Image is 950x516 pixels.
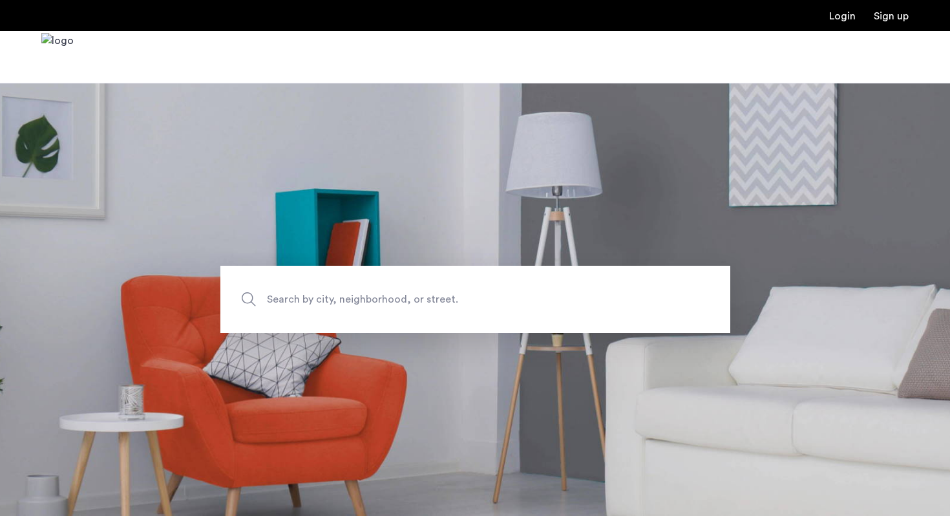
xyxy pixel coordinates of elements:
span: Search by city, neighborhood, or street. [267,291,624,308]
a: Registration [874,11,909,21]
input: Apartment Search [220,266,730,333]
a: Login [829,11,856,21]
img: logo [41,33,74,81]
a: Cazamio Logo [41,33,74,81]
